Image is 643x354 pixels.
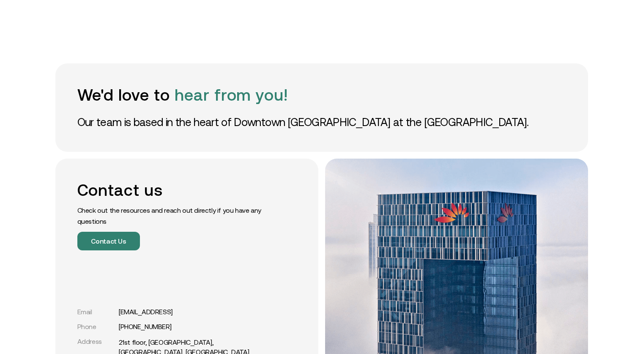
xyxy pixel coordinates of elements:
[77,115,566,130] p: Our team is based in the heart of Downtown [GEOGRAPHIC_DATA] at the [GEOGRAPHIC_DATA].
[77,323,115,331] div: Phone
[77,205,268,227] p: Check out the resources and reach out directly if you have any questions
[77,308,115,316] div: Email
[175,86,288,104] span: hear from you!
[77,338,115,346] div: Address
[119,323,172,331] a: [PHONE_NUMBER]
[77,232,140,250] button: Contact Us
[77,85,566,104] h1: We'd love to
[119,308,173,316] a: [EMAIL_ADDRESS]
[77,181,268,200] h2: Contact us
